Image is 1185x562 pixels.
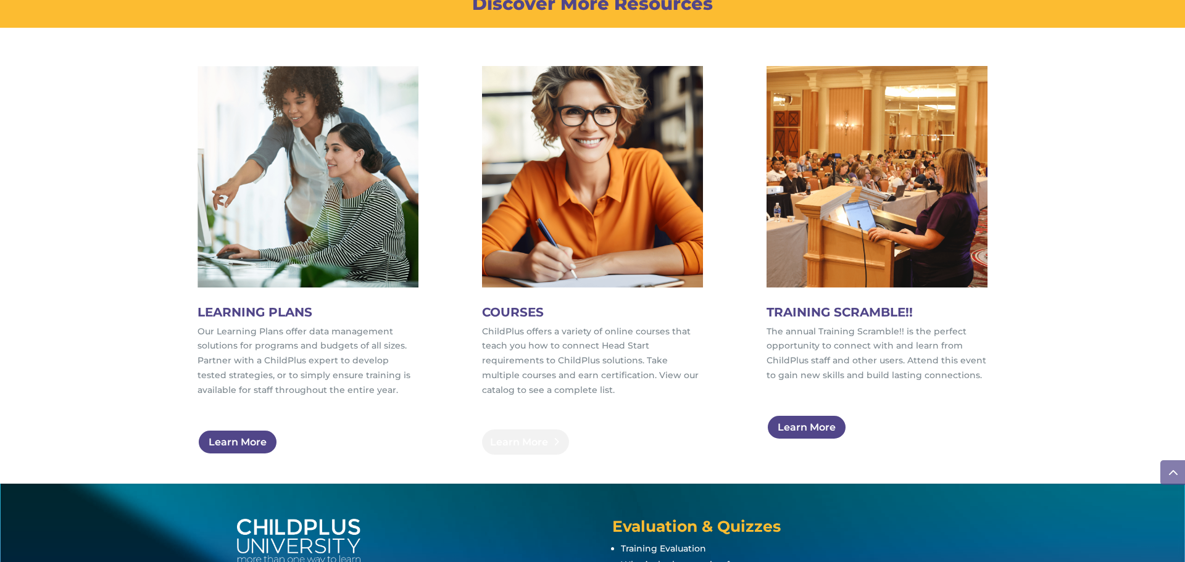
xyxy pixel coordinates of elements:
[612,519,948,540] h4: Evaluation & Quizzes
[767,324,987,383] p: The annual Training Scramble!! is the perfect opportunity to connect with and learn from ChildPlu...
[767,415,847,440] a: Learn More
[621,543,706,554] a: Training Evaluation
[482,429,569,455] a: Learn More
[197,305,312,320] span: LEARNING PLANS
[482,324,703,398] p: ChildPlus offers a variety of online courses that teach you how to connect Head Start requirement...
[482,305,544,320] span: COURSES
[197,324,418,398] p: Our Learning Plans offer data management solutions for programs and budgets of all sizes. Partner...
[197,429,278,455] a: Learn More
[767,66,987,287] img: 2024 ChildPlus Training Scramble
[482,66,703,287] img: courses icon
[767,305,913,320] span: TRAINING SCRAMBLE!!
